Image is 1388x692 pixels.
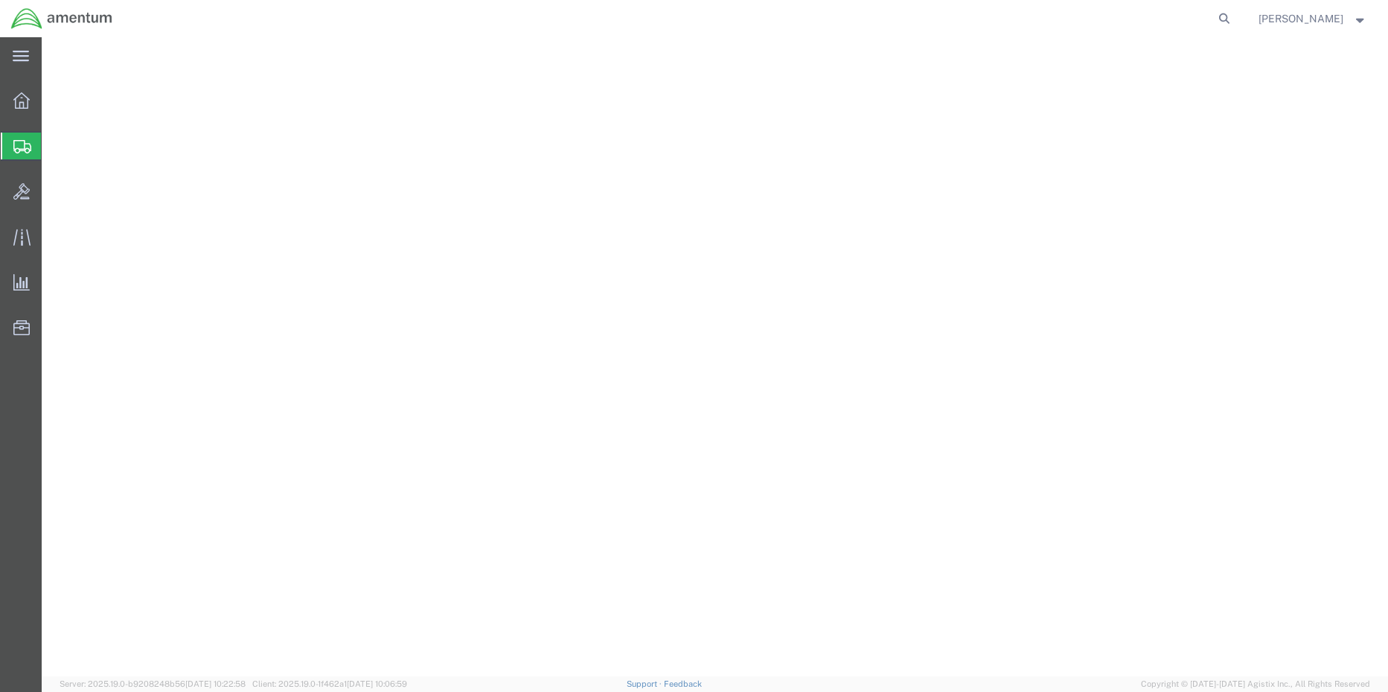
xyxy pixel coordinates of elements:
span: Rebecca Thorstenson [1259,10,1343,27]
span: Copyright © [DATE]-[DATE] Agistix Inc., All Rights Reserved [1141,678,1370,691]
span: [DATE] 10:06:59 [347,679,407,688]
button: [PERSON_NAME] [1258,10,1368,28]
span: [DATE] 10:22:58 [185,679,246,688]
span: Server: 2025.19.0-b9208248b56 [60,679,246,688]
iframe: FS Legacy Container [42,37,1388,676]
a: Feedback [664,679,702,688]
a: Support [627,679,664,688]
img: logo [10,7,113,30]
span: Client: 2025.19.0-1f462a1 [252,679,407,688]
